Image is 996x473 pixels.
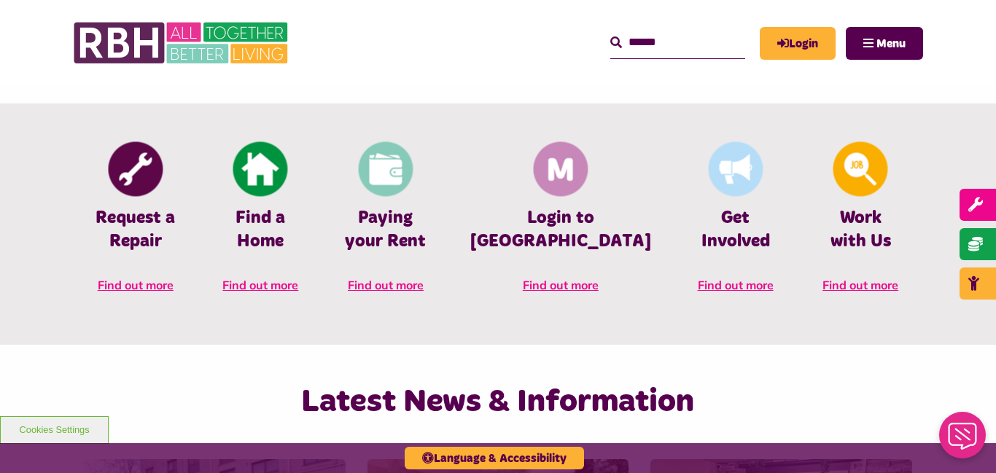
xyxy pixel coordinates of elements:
span: Find out more [98,278,174,292]
h4: Login to [GEOGRAPHIC_DATA] [470,207,651,252]
span: Find out more [822,278,898,292]
a: Report Repair Request a Repair Find out more [73,140,198,308]
span: Find out more [523,278,599,292]
img: RBH [73,15,292,71]
img: Get Involved [708,142,763,197]
span: Find out more [348,278,424,292]
a: Find A Home Find a Home Find out more [198,140,324,308]
h4: Get Involved [695,207,777,252]
iframe: Netcall Web Assistant for live chat [930,407,996,473]
h4: Request a Repair [95,207,176,252]
h2: Latest News & Information [214,381,781,423]
button: Navigation [846,27,923,60]
h4: Find a Home [220,207,302,252]
input: Search [610,27,745,58]
a: Membership And Mutuality Login to [GEOGRAPHIC_DATA] Find out more [448,140,673,308]
a: MyRBH [760,27,836,60]
h4: Paying your Rent [345,207,427,252]
img: Find A Home [233,142,288,197]
img: Pay Rent [358,142,413,197]
span: Find out more [222,278,298,292]
span: Find out more [698,278,774,292]
img: Report Repair [108,142,163,197]
button: Language & Accessibility [405,447,584,469]
a: Looking For A Job Work with Us Find out more [798,140,923,308]
a: Pay Rent Paying your Rent Find out more [323,140,448,308]
span: Menu [876,38,906,50]
h4: Work with Us [820,207,901,252]
a: Get Involved Get Involved Find out more [673,140,798,308]
img: Membership And Mutuality [533,142,588,197]
img: Looking For A Job [833,142,888,197]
